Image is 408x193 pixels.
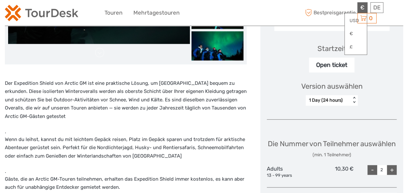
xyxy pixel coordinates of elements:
[267,165,310,179] div: Adults
[345,15,367,27] a: USD
[310,165,353,179] div: 10,30 €
[5,176,244,190] span: Gäste, die an Arctic GM-Touren teilnehmen, erhalten das Expedition Shield immer kostenlos, es kan...
[268,152,396,158] div: (min. 1 Teilnehmer)
[5,136,245,159] span: Wenn du leihst, kannst du mit leichtem Gepäck reisen, Platz im Gepäck sparen und trotzdem für ark...
[192,31,243,60] img: ad0c71a4c7b1421193c615367b1fd791_slider_thumbnail.jpeg
[352,97,357,104] div: < >
[360,4,365,11] span: €
[345,41,367,53] a: £
[367,165,377,175] div: -
[345,28,367,40] a: €
[5,80,247,119] span: Der Expedition Shield von Arctic GM ist eine praktische Lösung, um [GEOGRAPHIC_DATA] bequem zu er...
[133,8,179,18] a: Mehrtagestouren
[105,8,122,18] a: Touren
[303,7,356,18] span: Bestpreisgarantie
[5,5,78,21] img: 2254-3441b4b5-4e5f-4d00-b396-31f1d84a6ebf_logo_small.png
[267,173,310,179] div: 13 - 99 years
[368,15,374,21] span: 0
[309,58,354,72] div: Open ticket
[387,165,397,175] div: +
[309,97,348,104] div: 1 Day (24 hours)
[370,2,383,13] div: DE
[268,139,396,158] div: Die Nummer von Teilnehmer auswählen
[317,44,346,54] div: Startzeit
[301,81,363,91] div: Version auswählen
